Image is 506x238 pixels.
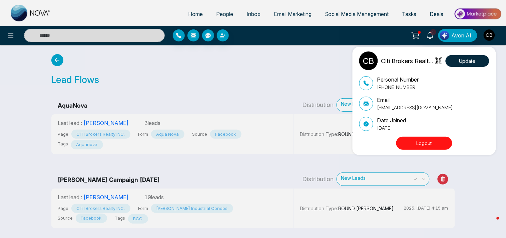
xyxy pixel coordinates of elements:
button: Logout [396,137,452,150]
iframe: Intercom live chat [483,215,499,231]
p: Personal Number [377,76,419,84]
p: Email [377,96,453,104]
p: [EMAIL_ADDRESS][DOMAIN_NAME] [377,104,453,111]
p: [PHONE_NUMBER] [377,84,419,91]
p: Date Joined [377,116,406,124]
p: Citi Brokers Realty Inc. Brokerage [381,56,434,66]
p: [DATE] [377,124,406,131]
button: Update [446,55,489,67]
